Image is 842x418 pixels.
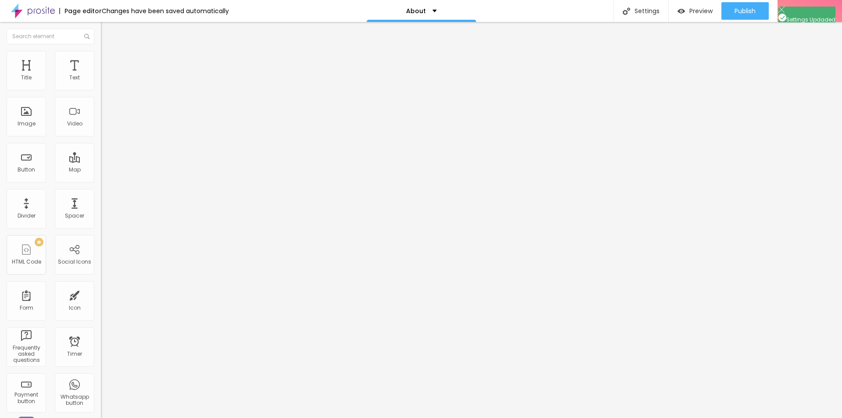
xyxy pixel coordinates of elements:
[69,75,80,81] div: Text
[778,16,835,23] span: Settings Updaded
[669,2,721,20] button: Preview
[689,7,713,14] span: Preview
[57,394,92,407] div: Whatsapp button
[721,2,769,20] button: Publish
[18,121,36,127] div: Image
[678,7,685,15] img: view-1.svg
[20,305,33,311] div: Form
[735,7,756,14] span: Publish
[18,167,35,173] div: Button
[12,259,41,265] div: HTML Code
[84,34,89,39] img: Icone
[18,213,36,219] div: Divider
[778,14,786,21] img: Icone
[778,7,785,13] img: Icone
[65,213,84,219] div: Spacer
[406,8,426,14] p: About
[69,167,81,173] div: Map
[9,345,43,364] div: Frequently asked questions
[67,121,82,127] div: Video
[9,392,43,404] div: Payment button
[59,8,102,14] div: Page editor
[7,29,94,44] input: Search element
[67,351,82,357] div: Timer
[101,22,842,418] iframe: Editor
[102,8,229,14] div: Changes have been saved automatically
[69,305,81,311] div: Icon
[21,75,32,81] div: Title
[623,7,630,15] img: Icone
[58,259,91,265] div: Social Icons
